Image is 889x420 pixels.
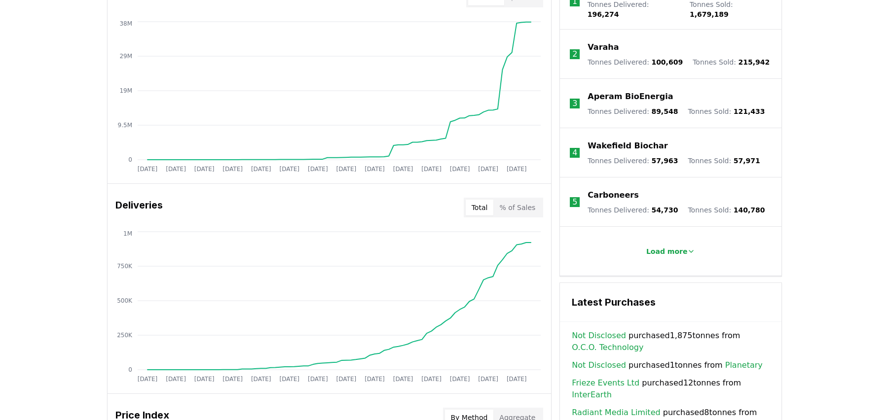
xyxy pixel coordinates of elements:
[572,359,626,371] a: Not Disclosed
[478,376,498,383] tspan: [DATE]
[117,297,133,304] tspan: 500K
[734,157,760,165] span: 57,971
[194,376,215,383] tspan: [DATE]
[734,206,765,214] span: 140,780
[690,10,729,18] span: 1,679,189
[588,205,678,215] p: Tonnes Delivered :
[138,376,158,383] tspan: [DATE]
[117,263,133,270] tspan: 750K
[588,106,678,116] p: Tonnes Delivered :
[117,332,133,339] tspan: 250K
[478,166,498,173] tspan: [DATE]
[651,58,683,66] span: 100,609
[572,147,577,159] p: 4
[688,156,760,166] p: Tonnes Sold :
[393,376,413,383] tspan: [DATE]
[251,166,271,173] tspan: [DATE]
[588,140,667,152] a: Wakefield Biochar
[572,407,660,419] a: Radiant Media Limited
[421,376,442,383] tspan: [DATE]
[572,98,577,109] p: 3
[588,10,619,18] span: 196,274
[393,166,413,173] tspan: [DATE]
[119,20,132,27] tspan: 38M
[738,58,770,66] span: 215,942
[365,166,385,173] tspan: [DATE]
[693,57,770,67] p: Tonnes Sold :
[123,230,132,237] tspan: 1M
[638,242,704,261] button: Load more
[588,57,683,67] p: Tonnes Delivered :
[166,166,186,173] tspan: [DATE]
[507,376,527,383] tspan: [DATE]
[572,342,643,353] a: O.C.O. Technology
[308,166,328,173] tspan: [DATE]
[572,330,626,342] a: Not Disclosed
[572,48,577,60] p: 2
[365,376,385,383] tspan: [DATE]
[466,200,494,215] button: Total
[588,189,638,201] a: Carboneers
[279,166,299,173] tspan: [DATE]
[308,376,328,383] tspan: [DATE]
[118,122,132,129] tspan: 9.5M
[646,246,688,256] p: Load more
[651,157,678,165] span: 57,963
[588,41,619,53] a: Varaha
[725,359,763,371] a: Planetary
[588,91,673,103] a: Aperam BioEnergia
[194,166,215,173] tspan: [DATE]
[128,156,132,163] tspan: 0
[493,200,541,215] button: % of Sales
[688,106,765,116] p: Tonnes Sold :
[138,166,158,173] tspan: [DATE]
[166,376,186,383] tspan: [DATE]
[651,206,678,214] span: 54,730
[336,166,357,173] tspan: [DATE]
[450,166,470,173] tspan: [DATE]
[251,376,271,383] tspan: [DATE]
[572,389,611,401] a: InterEarth
[572,295,770,310] h3: Latest Purchases
[651,107,678,115] span: 89,548
[421,166,442,173] tspan: [DATE]
[572,330,770,353] span: purchased 1,875 tonnes from
[119,87,132,94] tspan: 19M
[588,156,678,166] p: Tonnes Delivered :
[572,359,762,371] span: purchased 1 tonnes from
[222,376,243,383] tspan: [DATE]
[507,166,527,173] tspan: [DATE]
[222,166,243,173] tspan: [DATE]
[572,196,577,208] p: 5
[572,377,770,401] span: purchased 12 tonnes from
[279,376,299,383] tspan: [DATE]
[119,53,132,60] tspan: 29M
[115,198,163,217] h3: Deliveries
[734,107,765,115] span: 121,433
[336,376,357,383] tspan: [DATE]
[450,376,470,383] tspan: [DATE]
[572,377,639,389] a: Frieze Events Ltd
[688,205,765,215] p: Tonnes Sold :
[128,366,132,373] tspan: 0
